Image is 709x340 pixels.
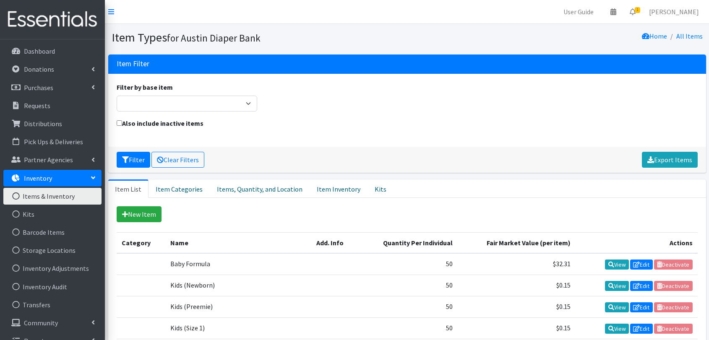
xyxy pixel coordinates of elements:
[358,232,458,253] th: Quantity Per Individual
[3,97,102,114] a: Requests
[210,179,310,198] a: Items, Quantity, and Location
[167,32,261,44] small: for Austin Diaper Bank
[165,232,311,253] th: Name
[117,82,173,92] label: Filter by base item
[24,47,55,55] p: Dashboard
[117,152,150,168] button: Filter
[24,174,52,182] p: Inventory
[605,302,629,312] a: View
[310,179,368,198] a: Item Inventory
[117,120,122,126] input: Also include inactive items
[368,179,394,198] a: Kits
[24,319,58,327] p: Community
[458,253,575,275] td: $32.31
[24,156,73,164] p: Partner Agencies
[3,314,102,331] a: Community
[676,32,703,40] a: All Items
[3,133,102,150] a: Pick Ups & Deliveries
[3,188,102,205] a: Items & Inventory
[151,152,204,168] a: Clear Filters
[635,7,640,13] span: 1
[165,253,311,275] td: Baby Formula
[605,324,629,334] a: View
[311,232,358,253] th: Add. Info
[576,232,698,253] th: Actions
[458,317,575,339] td: $0.15
[117,232,165,253] th: Category
[24,138,83,146] p: Pick Ups & Deliveries
[3,170,102,187] a: Inventory
[642,3,706,20] a: [PERSON_NAME]
[605,281,629,291] a: View
[3,79,102,96] a: Purchases
[358,253,458,275] td: 50
[165,296,311,317] td: Kids (Preemie)
[557,3,600,20] a: User Guide
[458,232,575,253] th: Fair Market Value (per item)
[642,32,667,40] a: Home
[623,3,642,20] a: 1
[24,83,53,92] p: Purchases
[3,278,102,295] a: Inventory Audit
[358,275,458,296] td: 50
[117,60,149,68] h3: Item Filter
[3,151,102,168] a: Partner Agencies
[149,179,210,198] a: Item Categories
[3,260,102,277] a: Inventory Adjustments
[24,101,50,110] p: Requests
[165,317,311,339] td: Kids (Size 1)
[24,119,62,128] p: Distributions
[3,224,102,241] a: Barcode Items
[605,260,629,270] a: View
[642,152,698,168] a: Export Items
[108,179,149,198] a: Item List
[358,317,458,339] td: 50
[165,275,311,296] td: Kids (Newborn)
[630,324,653,334] a: Edit
[630,281,653,291] a: Edit
[112,30,404,45] h1: Item Types
[24,65,54,73] p: Donations
[630,302,653,312] a: Edit
[117,206,162,222] a: New Item
[358,296,458,317] td: 50
[458,296,575,317] td: $0.15
[3,43,102,60] a: Dashboard
[3,296,102,313] a: Transfers
[117,118,203,128] label: Also include inactive items
[3,206,102,223] a: Kits
[630,260,653,270] a: Edit
[3,61,102,78] a: Donations
[3,242,102,259] a: Storage Locations
[458,275,575,296] td: $0.15
[3,115,102,132] a: Distributions
[3,5,102,34] img: HumanEssentials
